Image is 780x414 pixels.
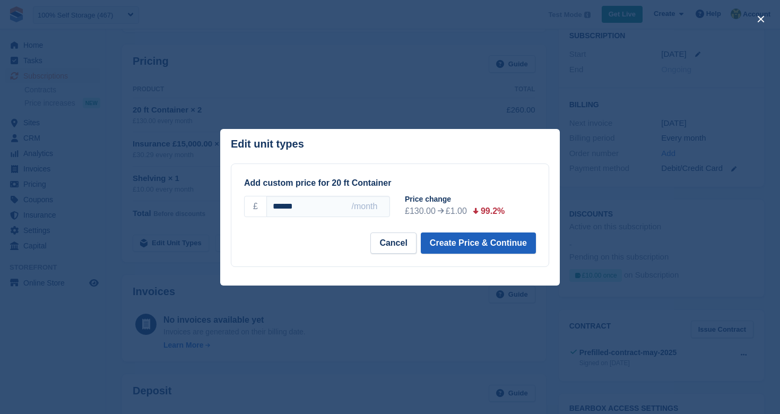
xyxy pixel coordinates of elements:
[405,205,436,218] div: £130.00
[421,232,536,254] button: Create Price & Continue
[481,205,505,218] div: 99.2%
[244,177,536,189] div: Add custom price for 20 ft Container
[446,205,467,218] div: £1.00
[752,11,769,28] button: close
[231,138,304,150] p: Edit unit types
[370,232,416,254] button: Cancel
[405,194,544,205] div: Price change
